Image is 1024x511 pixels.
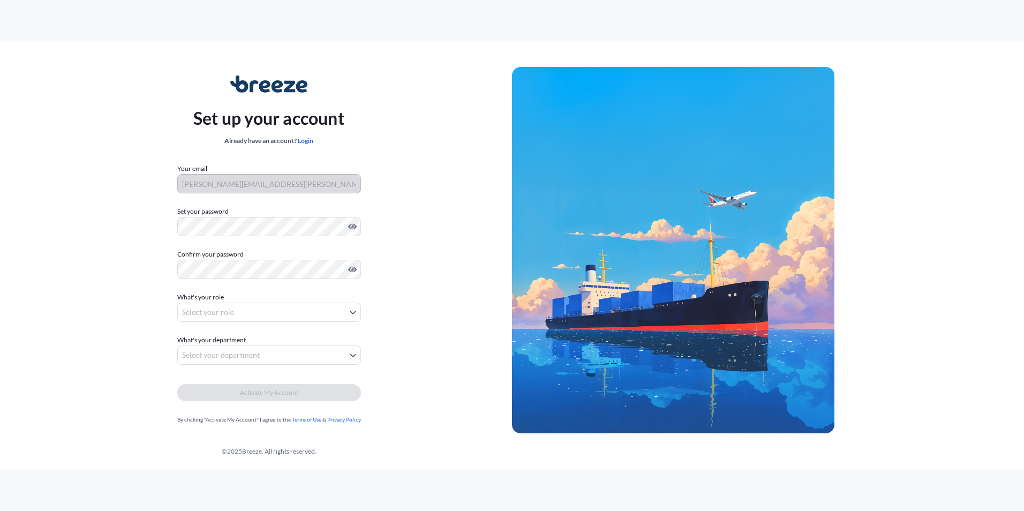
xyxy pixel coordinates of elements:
a: Terms of Use [292,416,321,423]
a: Login [298,137,313,145]
div: By clicking "Activate My Account" I agree to the & [177,414,361,425]
button: Show password [348,222,357,231]
button: Select your department [177,345,361,365]
div: Already have an account? [193,136,344,146]
img: Ship illustration [512,67,834,433]
a: Privacy Policy [327,416,361,423]
button: Activate My Account [177,384,361,401]
span: Activate My Account [240,387,298,398]
label: Confirm your password [177,249,361,260]
img: Breeze [230,76,308,93]
div: © 2025 Breeze. All rights reserved. [26,446,512,457]
button: Show password [348,265,357,274]
button: Select your role [177,303,361,322]
label: Set your password [177,206,361,217]
label: Your email [177,163,207,174]
span: Select your department [182,350,260,360]
p: Set up your account [193,106,344,131]
span: What's your department [177,335,246,345]
span: Select your role [182,307,234,318]
span: What's your role [177,292,224,303]
input: Your email address [177,174,361,193]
